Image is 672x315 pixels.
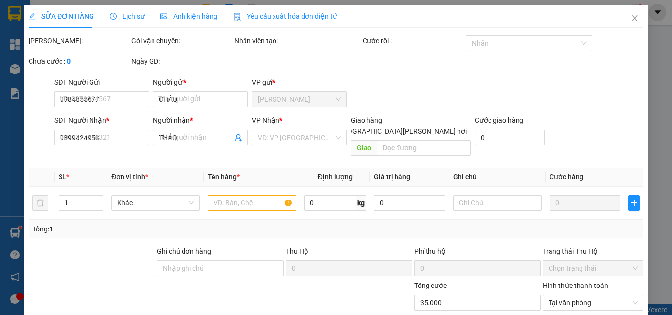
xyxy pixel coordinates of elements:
[208,173,240,181] span: Tên hàng
[153,77,248,87] div: Người gửi
[332,126,470,137] span: [GEOGRAPHIC_DATA][PERSON_NAME] nơi
[549,261,638,276] span: Chọn trạng thái
[32,195,48,211] button: delete
[111,173,148,181] span: Đơn vị tính
[543,246,643,257] div: Trạng thái Thu Hộ
[54,115,149,126] div: SĐT Người Nhận
[550,173,583,181] span: Cước hàng
[110,13,117,20] span: clock-circle
[208,195,296,211] input: VD: Bàn, Ghế
[234,35,361,46] div: Nhân viên tạo:
[160,13,167,20] span: picture
[449,168,546,187] th: Ghi chú
[234,134,242,142] span: user-add
[157,247,211,255] label: Ghi chú đơn hàng
[59,173,66,181] span: SL
[377,140,470,156] input: Dọc đường
[543,282,608,289] label: Hình thức thanh toán
[258,92,341,107] span: Cao Tốc
[131,35,232,46] div: Gói vận chuyển:
[54,77,149,87] div: SĐT Người Gửi
[252,77,347,87] div: VP gửi
[474,116,523,124] label: Cước giao hàng
[629,199,639,207] span: plus
[160,12,217,20] span: Ảnh kiện hàng
[317,173,352,181] span: Định lượng
[110,12,145,20] span: Lịch sử
[550,195,620,211] input: 0
[117,196,194,210] span: Khác
[549,295,638,310] span: Tại văn phòng
[363,35,463,46] div: Cước rồi :
[29,56,129,67] div: Chưa cước :
[356,195,366,211] span: kg
[351,116,382,124] span: Giao hàng
[453,195,542,211] input: Ghi Chú
[414,246,541,260] div: Phí thu hộ
[621,5,648,32] button: Close
[351,140,377,156] span: Giao
[153,115,248,126] div: Người nhận
[474,130,545,145] input: Cước giao hàng
[252,116,279,124] span: VP Nhận
[414,282,447,289] span: Tổng cước
[131,56,232,67] div: Ngày GD:
[374,173,410,181] span: Giá trị hàng
[67,57,71,65] b: 0
[233,13,241,21] img: icon
[157,260,283,276] input: Ghi chú đơn hàng
[29,13,35,20] span: edit
[631,14,639,22] span: close
[32,224,260,234] div: Tổng: 1
[29,12,94,20] span: SỬA ĐƠN HÀNG
[628,195,640,211] button: plus
[233,12,337,20] span: Yêu cầu xuất hóa đơn điện tử
[29,35,129,46] div: [PERSON_NAME]:
[285,247,308,255] span: Thu Hộ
